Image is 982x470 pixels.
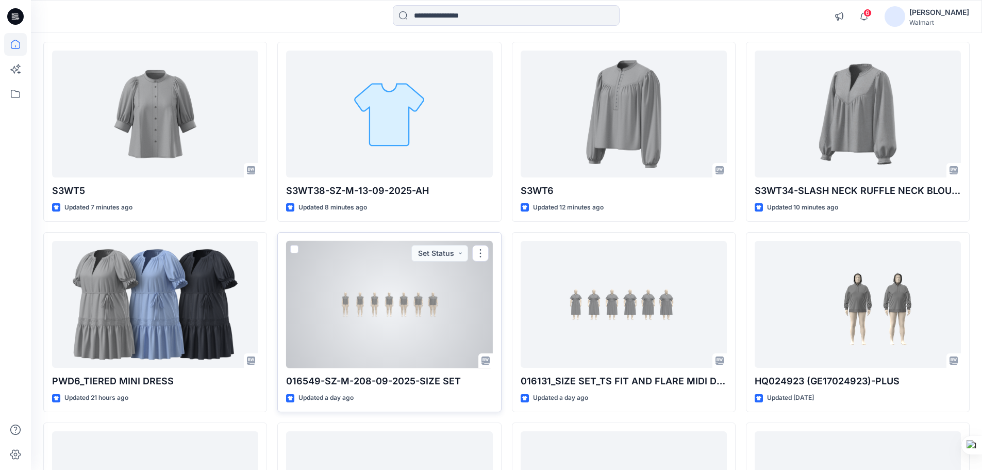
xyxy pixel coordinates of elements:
a: PWD6_TIERED MINI DRESS [52,241,258,368]
a: 016549-SZ-M-208-09-2025-SIZE SET [286,241,492,368]
a: S3WT6 [521,51,727,178]
p: S3WT5 [52,184,258,198]
a: S3WT38-SZ-M-13-09-2025-AH [286,51,492,178]
a: S3WT5 [52,51,258,178]
p: Updated 7 minutes ago [64,202,132,213]
p: PWD6_TIERED MINI DRESS [52,374,258,388]
p: Updated [DATE] [767,393,814,403]
img: avatar [885,6,905,27]
a: S3WT34-SLASH NECK RUFFLE NECK BLOUSE [755,51,961,178]
p: Updated a day ago [533,393,588,403]
p: Updated 10 minutes ago [767,202,838,213]
p: Updated 12 minutes ago [533,202,604,213]
a: HQ024923 (GE17024923)-PLUS [755,241,961,368]
span: 6 [863,9,872,17]
p: S3WT6 [521,184,727,198]
div: Walmart [909,19,969,26]
p: Updated 8 minutes ago [298,202,367,213]
p: Updated a day ago [298,393,354,403]
p: Updated 21 hours ago [64,393,128,403]
div: [PERSON_NAME] [909,6,969,19]
p: S3WT34-SLASH NECK RUFFLE NECK BLOUSE [755,184,961,198]
a: 016131_SIZE SET_TS FIT AND FLARE MIDI DRESS [521,241,727,368]
p: 016549-SZ-M-208-09-2025-SIZE SET [286,374,492,388]
p: S3WT38-SZ-M-13-09-2025-AH [286,184,492,198]
p: HQ024923 (GE17024923)-PLUS [755,374,961,388]
p: 016131_SIZE SET_TS FIT AND FLARE MIDI DRESS [521,374,727,388]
